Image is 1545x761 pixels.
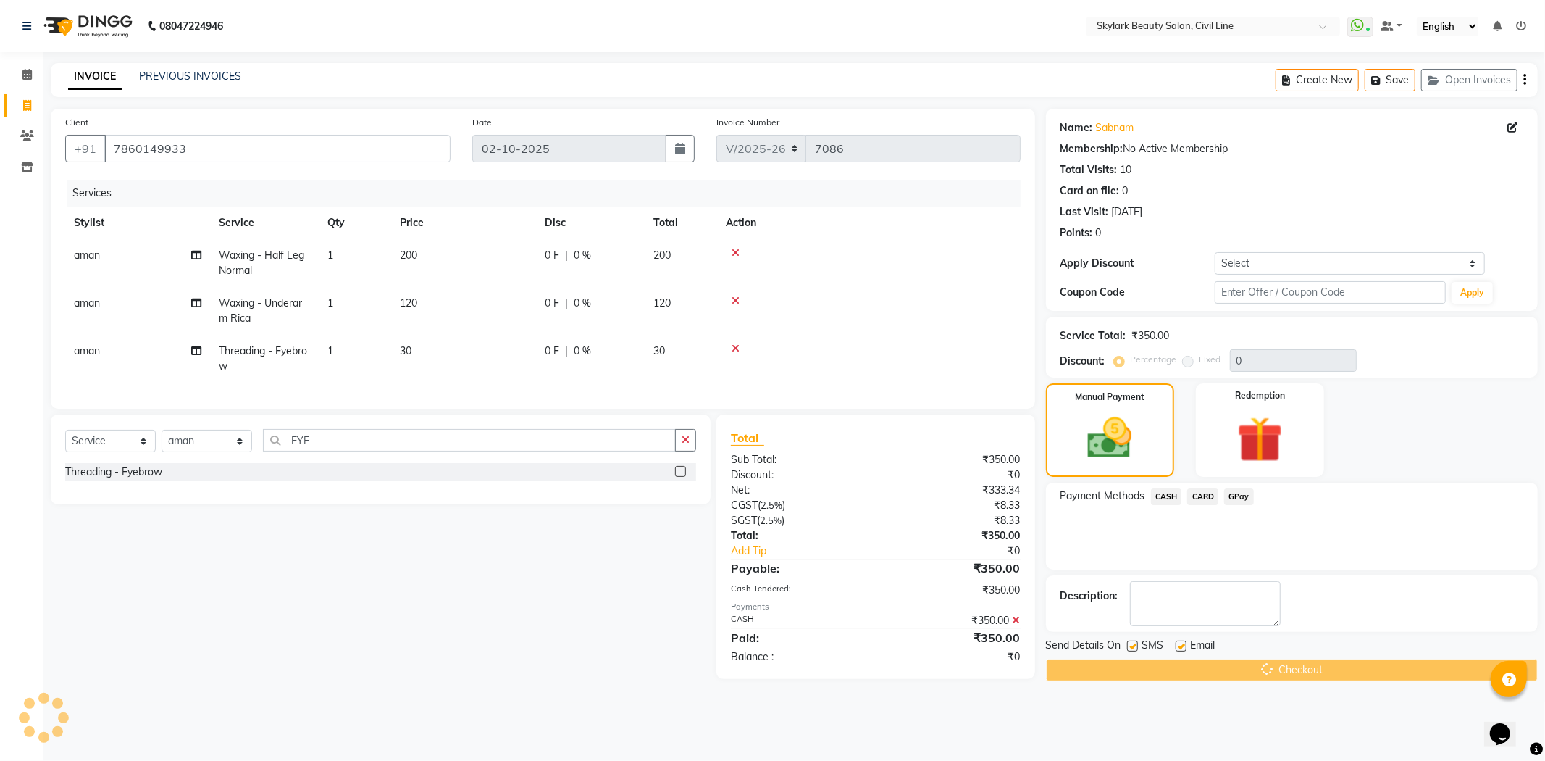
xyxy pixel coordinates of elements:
span: Email [1191,638,1215,656]
label: Fixed [1199,353,1221,366]
th: Qty [319,207,391,239]
a: INVOICE [68,64,122,90]
div: CASH [720,613,876,628]
th: Action [717,207,1021,239]
div: Membership: [1060,141,1123,157]
span: GPay [1224,488,1254,505]
span: Total [731,431,764,446]
th: Stylist [65,207,210,239]
a: Add Tip [720,544,902,559]
th: Disc [536,207,645,239]
input: Search by Name/Mobile/Email/Code [104,135,451,162]
div: ₹350.00 [876,452,1031,467]
button: Save [1365,69,1415,91]
img: _cash.svg [1073,412,1146,464]
div: Discount: [1060,354,1105,369]
div: Cash Tendered: [720,583,876,598]
div: ₹8.33 [876,498,1031,513]
label: Invoice Number [716,116,779,129]
div: 10 [1121,162,1132,178]
span: aman [74,344,100,357]
div: Services [67,180,1031,207]
div: Description: [1060,589,1118,604]
span: CARD [1187,488,1218,505]
span: CGST [731,499,758,512]
b: 08047224946 [159,6,223,46]
div: Points: [1060,225,1093,241]
div: Net: [720,483,876,498]
span: aman [74,249,100,262]
div: ₹8.33 [876,513,1031,528]
span: 30 [653,344,665,357]
div: Payments [731,601,1021,613]
div: ₹350.00 [876,583,1031,598]
span: Payment Methods [1060,488,1145,504]
span: | [565,344,568,359]
div: Card on file: [1060,183,1120,199]
span: 120 [653,296,671,309]
span: 1 [327,296,333,309]
div: Apply Discount [1060,256,1215,271]
span: Threading - Eyebrow [219,344,307,373]
th: Service [210,207,319,239]
span: Send Details On [1046,638,1121,656]
span: 120 [400,296,417,309]
div: ₹350.00 [876,560,1031,577]
div: Total: [720,528,876,544]
div: ₹350.00 [1132,328,1170,344]
div: ( ) [720,498,876,513]
span: CASH [1151,488,1182,505]
th: Price [391,207,536,239]
div: ₹0 [876,467,1031,483]
span: 0 % [574,344,591,359]
label: Redemption [1235,389,1285,402]
span: SMS [1142,638,1164,656]
span: 200 [400,249,417,262]
div: ₹0 [902,544,1031,559]
span: Waxing - Underarm Rica [219,296,302,325]
div: Payable: [720,560,876,577]
span: | [565,296,568,311]
div: No Active Membership [1060,141,1523,157]
span: 0 F [545,248,559,263]
button: +91 [65,135,106,162]
button: Apply [1452,282,1493,304]
label: Client [65,116,88,129]
div: ₹350.00 [876,629,1031,646]
button: Create New [1276,69,1359,91]
span: | [565,248,568,263]
div: ( ) [720,513,876,528]
span: 1 [327,344,333,357]
label: Percentage [1131,353,1177,366]
div: Coupon Code [1060,285,1215,300]
div: Service Total: [1060,328,1126,344]
span: 2.5% [761,499,782,511]
div: Threading - Eyebrow [65,465,162,480]
div: ₹350.00 [876,613,1031,628]
div: [DATE] [1112,204,1143,220]
span: 0 % [574,296,591,311]
div: Total Visits: [1060,162,1118,178]
span: 1 [327,249,333,262]
div: 0 [1123,183,1129,199]
img: logo [37,6,136,46]
span: 0 % [574,248,591,263]
div: ₹333.34 [876,483,1031,498]
a: PREVIOUS INVOICES [139,70,241,83]
iframe: chat widget [1484,703,1531,747]
span: SGST [731,514,757,527]
div: Name: [1060,120,1093,136]
div: Last Visit: [1060,204,1109,220]
span: 30 [400,344,411,357]
span: aman [74,296,100,309]
button: Open Invoices [1421,69,1517,91]
a: Sabnam [1096,120,1134,136]
img: _gift.svg [1223,411,1297,468]
div: Paid: [720,629,876,646]
div: Discount: [720,467,876,483]
label: Manual Payment [1075,391,1144,404]
div: ₹0 [876,649,1031,665]
span: 200 [653,249,671,262]
span: 0 F [545,296,559,311]
div: 0 [1096,225,1102,241]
